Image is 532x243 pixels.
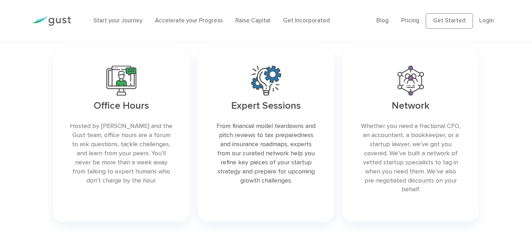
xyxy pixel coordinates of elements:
a: Blog [376,17,389,24]
a: Get Incorporated [283,17,330,24]
img: Gust Logo [32,16,71,26]
a: Get Started [426,13,473,29]
a: Accelerate your Progress [155,17,223,24]
a: Login [479,17,494,24]
a: Raise Capital [235,17,270,24]
a: Start your Journey [93,17,142,24]
a: Pricing [401,17,419,24]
